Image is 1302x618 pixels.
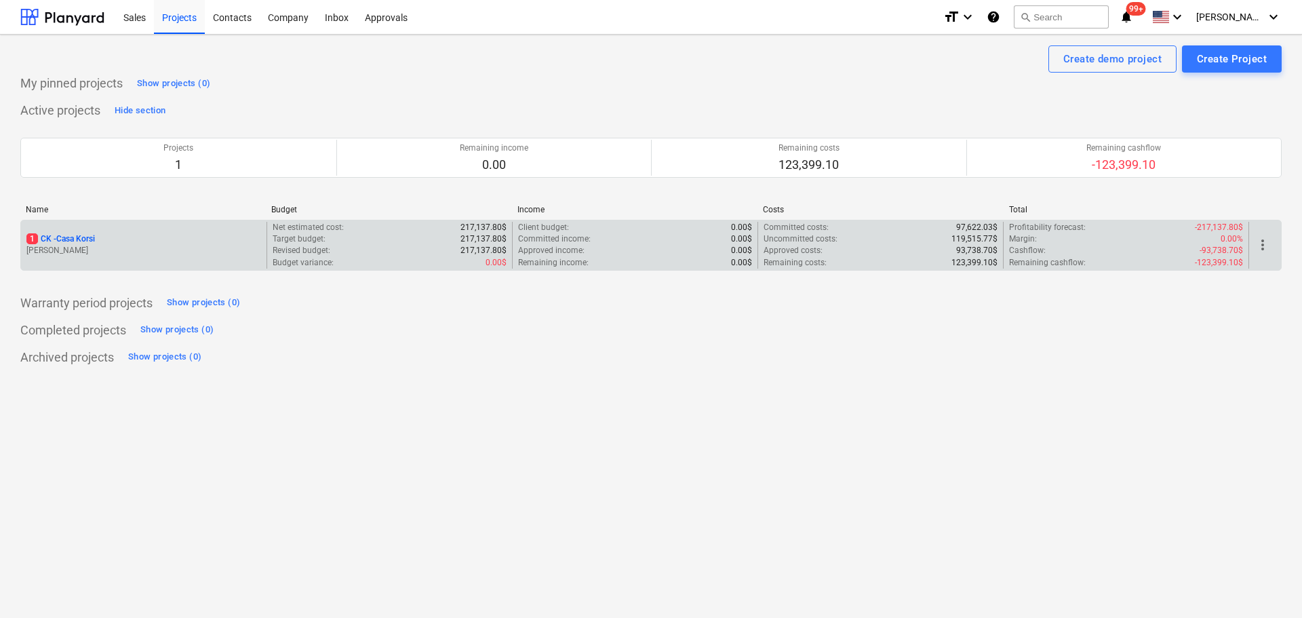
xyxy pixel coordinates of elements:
p: 97,622.03$ [956,222,998,233]
i: format_size [943,9,960,25]
div: Show projects (0) [137,76,210,92]
p: 0.00$ [731,222,752,233]
p: Committed income : [518,233,591,245]
div: Costs [763,205,998,214]
p: Completed projects [20,322,126,339]
p: 0.00$ [486,257,507,269]
i: keyboard_arrow_down [1169,9,1185,25]
p: Remaining income : [518,257,589,269]
p: Remaining costs [778,142,840,154]
i: keyboard_arrow_down [1265,9,1282,25]
p: Client budget : [518,222,569,233]
p: Active projects [20,102,100,119]
p: Remaining costs : [764,257,827,269]
p: 93,738.70$ [956,245,998,256]
div: Show projects (0) [128,349,201,365]
span: 99+ [1126,2,1146,16]
i: keyboard_arrow_down [960,9,976,25]
p: Net estimated cost : [273,222,344,233]
p: 123,399.10$ [951,257,998,269]
p: 123,399.10 [778,157,840,173]
button: Create Project [1182,45,1282,73]
p: -217,137.80$ [1195,222,1243,233]
p: 217,137.80$ [460,245,507,256]
div: Budget [271,205,506,214]
iframe: Chat Widget [1234,553,1302,618]
div: Total [1009,205,1244,214]
button: Create demo project [1048,45,1177,73]
p: Archived projects [20,349,114,366]
p: Warranty period projects [20,295,153,311]
div: Name [26,205,260,214]
p: -93,738.70$ [1200,245,1243,256]
button: Show projects (0) [137,320,217,341]
p: Profitability forecast : [1009,222,1086,233]
button: Search [1014,5,1109,28]
span: search [1020,12,1031,22]
i: Knowledge base [987,9,1000,25]
button: Show projects (0) [125,347,205,368]
p: 0.00$ [731,245,752,256]
i: notifications [1120,9,1133,25]
p: Approved costs : [764,245,823,256]
div: Income [517,205,752,214]
div: Show projects (0) [140,322,214,338]
span: 1 [26,233,38,244]
p: Cashflow : [1009,245,1046,256]
p: Revised budget : [273,245,330,256]
p: [PERSON_NAME] [26,245,261,256]
div: 1CK -Casa Korsi[PERSON_NAME] [26,233,261,256]
p: CK - Casa Korsi [26,233,95,245]
p: 0.00% [1221,233,1243,245]
p: Approved income : [518,245,585,256]
div: Create Project [1197,50,1267,68]
span: [PERSON_NAME] [1196,12,1264,22]
button: Hide section [111,100,169,121]
p: 119,515.77$ [951,233,998,245]
span: more_vert [1255,237,1271,253]
p: 0.00$ [731,257,752,269]
div: Hide section [115,103,165,119]
p: Committed costs : [764,222,829,233]
div: Show projects (0) [167,295,240,311]
p: -123,399.10$ [1195,257,1243,269]
div: Create demo project [1063,50,1162,68]
p: Projects [163,142,193,154]
p: 0.00$ [731,233,752,245]
p: 1 [163,157,193,173]
button: Show projects (0) [134,73,214,94]
p: -123,399.10 [1086,157,1161,173]
p: Margin : [1009,233,1037,245]
p: Target budget : [273,233,325,245]
p: Remaining cashflow [1086,142,1161,154]
p: 217,137.80$ [460,222,507,233]
p: My pinned projects [20,75,123,92]
p: Budget variance : [273,257,334,269]
p: 0.00 [460,157,528,173]
button: Show projects (0) [163,292,243,314]
p: Remaining income [460,142,528,154]
p: Remaining cashflow : [1009,257,1086,269]
p: 217,137.80$ [460,233,507,245]
p: Uncommitted costs : [764,233,837,245]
